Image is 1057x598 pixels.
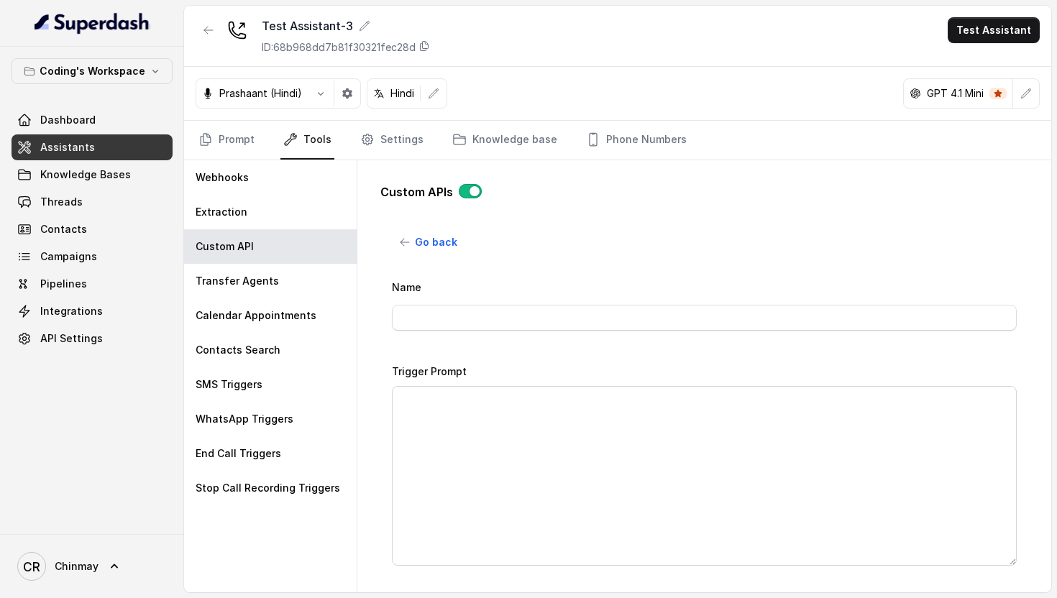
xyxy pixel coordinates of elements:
p: Calendar Appointments [196,308,316,323]
a: Knowledge base [449,121,560,160]
p: Webhooks [196,170,249,185]
nav: Tabs [196,121,1040,160]
p: Coding's Workspace [40,63,145,80]
a: Phone Numbers [583,121,690,160]
p: End Call Triggers [196,446,281,461]
img: light.svg [35,11,150,34]
p: WhatsApp Triggers [196,412,293,426]
a: Knowledge Bases [12,162,173,188]
a: Threads [12,189,173,215]
p: Prashaant (Hindi) [219,86,302,101]
p: Stop Call Recording Triggers [196,481,340,495]
a: Contacts [12,216,173,242]
p: Transfer Agents [196,274,279,288]
a: Tools [280,121,334,160]
a: Prompt [196,121,257,160]
svg: openai logo [910,88,921,99]
label: Name [392,281,421,293]
a: Pipelines [12,271,173,297]
a: Integrations [12,298,173,324]
p: GPT 4.1 Mini [927,86,984,101]
a: API Settings [12,326,173,351]
p: SMS Triggers [196,377,262,392]
p: Custom API [196,239,254,254]
p: ID: 68b968dd7b81f30321fec28d [262,40,416,55]
label: Trigger Prompt [392,365,467,377]
a: Assistants [12,134,173,160]
span: Go back [415,234,457,251]
p: Custom APIs [380,183,453,201]
a: Chinmay [12,546,173,586]
button: Test Assistant [948,17,1040,43]
a: Dashboard [12,107,173,133]
a: Settings [357,121,426,160]
p: Extraction [196,205,247,219]
p: Hindi [390,86,414,101]
button: Coding's Workspace [12,58,173,84]
p: Contacts Search [196,343,280,357]
button: Go back [392,229,466,255]
a: Campaigns [12,244,173,270]
div: Test Assistant-3 [262,17,430,34]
